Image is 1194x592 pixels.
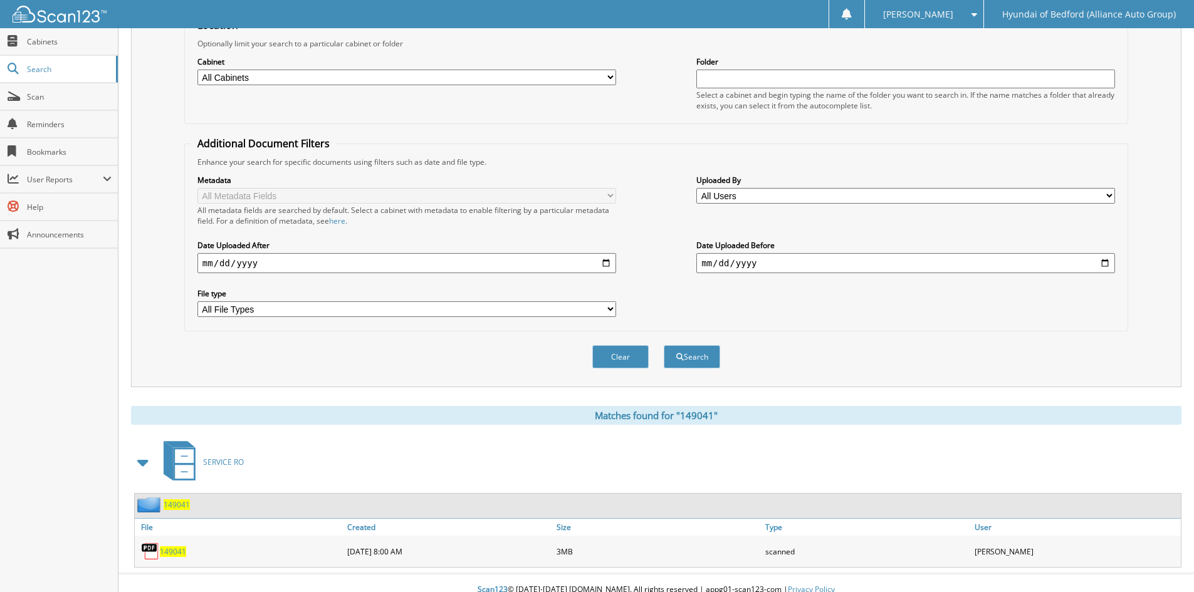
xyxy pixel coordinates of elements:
label: Cabinet [197,56,616,67]
span: Bookmarks [27,147,112,157]
label: File type [197,288,616,299]
input: end [696,253,1115,273]
div: Select a cabinet and begin typing the name of the folder you want to search in. If the name match... [696,90,1115,111]
label: Metadata [197,175,616,185]
div: Enhance your search for specific documents using filters such as date and file type. [191,157,1121,167]
span: Cabinets [27,36,112,47]
iframe: Chat Widget [1131,532,1194,592]
a: Type [762,519,971,536]
div: [PERSON_NAME] [971,539,1181,564]
a: User [971,519,1181,536]
span: User Reports [27,174,103,185]
span: Help [27,202,112,212]
img: scan123-logo-white.svg [13,6,107,23]
input: start [197,253,616,273]
a: here [329,216,345,226]
span: Announcements [27,229,112,240]
div: scanned [762,539,971,564]
div: Optionally limit your search to a particular cabinet or folder [191,38,1121,49]
a: Size [553,519,763,536]
span: Scan [27,91,112,102]
span: Search [27,64,110,75]
label: Folder [696,56,1115,67]
span: Reminders [27,119,112,130]
button: Clear [592,345,649,368]
a: File [135,519,344,536]
a: SERVICE RO [156,437,244,487]
div: All metadata fields are searched by default. Select a cabinet with metadata to enable filtering b... [197,205,616,226]
legend: Additional Document Filters [191,137,336,150]
label: Date Uploaded Before [696,240,1115,251]
span: SERVICE RO [203,457,244,467]
span: [PERSON_NAME] [883,11,953,18]
a: 149041 [160,546,186,557]
button: Search [664,345,720,368]
div: [DATE] 8:00 AM [344,539,553,564]
img: folder2.png [137,497,164,512]
img: PDF.png [141,542,160,561]
a: 149041 [164,499,190,510]
div: 3MB [553,539,763,564]
span: Hyundai of Bedford (Alliance Auto Group) [1002,11,1176,18]
a: Created [344,519,553,536]
div: Matches found for "149041" [131,406,1181,425]
label: Uploaded By [696,175,1115,185]
label: Date Uploaded After [197,240,616,251]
